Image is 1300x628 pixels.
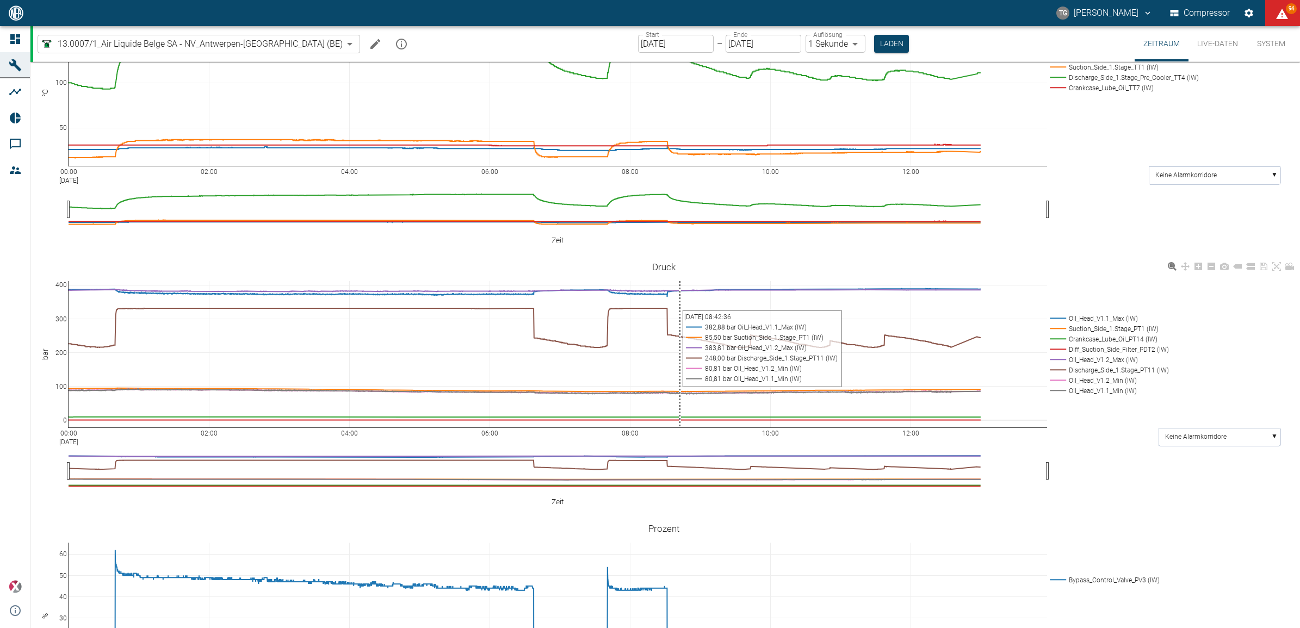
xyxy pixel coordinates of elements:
button: Machine bearbeiten [364,33,386,55]
button: mission info [391,33,412,55]
span: 94 [1286,3,1297,14]
p: – [717,38,722,50]
button: thomas.gregoir@neuman-esser.com [1055,3,1154,23]
span: 13.0007/1_Air Liquide Belge SA - NV_Antwerpen-[GEOGRAPHIC_DATA] (BE) [58,38,343,50]
input: DD.MM.YYYY [726,35,801,53]
button: Kommentar hinzufügen [39,249,48,258]
img: Xplore Logo [9,580,22,593]
div: 1 Sekunde [806,35,865,53]
span: Hohe Auflösung [30,509,39,519]
button: Zeitraum [1135,26,1188,61]
button: System [1247,26,1296,61]
label: Start [646,30,659,39]
input: DD.MM.YYYY [638,35,714,53]
button: Live-Daten [1188,26,1247,61]
label: Auflösung [813,30,843,39]
button: Laden [874,35,909,53]
button: Compressor [1168,3,1233,23]
label: Ende [733,30,747,39]
img: logo [8,5,24,20]
button: Einstellungen [1239,3,1259,23]
text: Keine Alarmkorridore [1165,433,1227,440]
div: TG [1056,7,1069,20]
a: 13.0007/1_Air Liquide Belge SA - NV_Antwerpen-[GEOGRAPHIC_DATA] (BE) [40,38,343,51]
button: Daten filtern [48,249,57,258]
button: Daten filtern [48,511,57,519]
text: Keine Alarmkorridore [1155,171,1217,179]
button: Kommentar hinzufügen [39,511,48,519]
span: Hohe Auflösung [30,247,39,258]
